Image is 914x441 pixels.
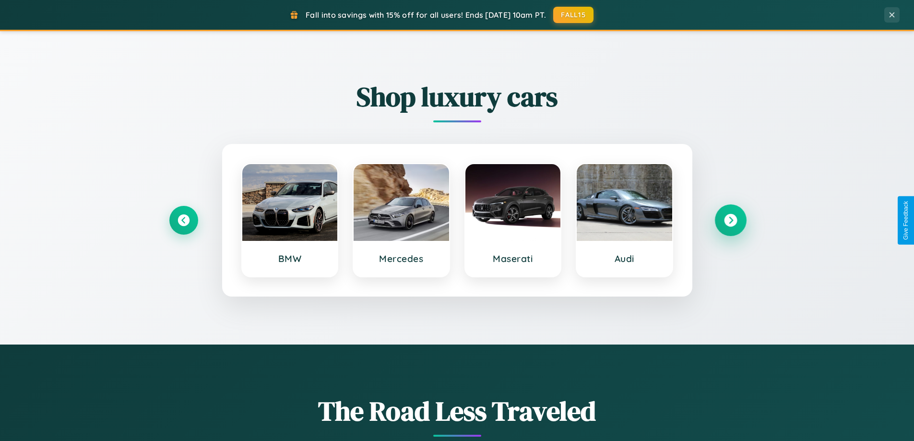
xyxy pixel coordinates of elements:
button: FALL15 [553,7,594,23]
div: Give Feedback [902,201,909,240]
h3: BMW [252,253,328,264]
span: Fall into savings with 15% off for all users! Ends [DATE] 10am PT. [306,10,546,20]
h3: Audi [586,253,663,264]
h1: The Road Less Traveled [169,393,745,429]
h3: Mercedes [363,253,439,264]
h2: Shop luxury cars [169,78,745,115]
h3: Maserati [475,253,551,264]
